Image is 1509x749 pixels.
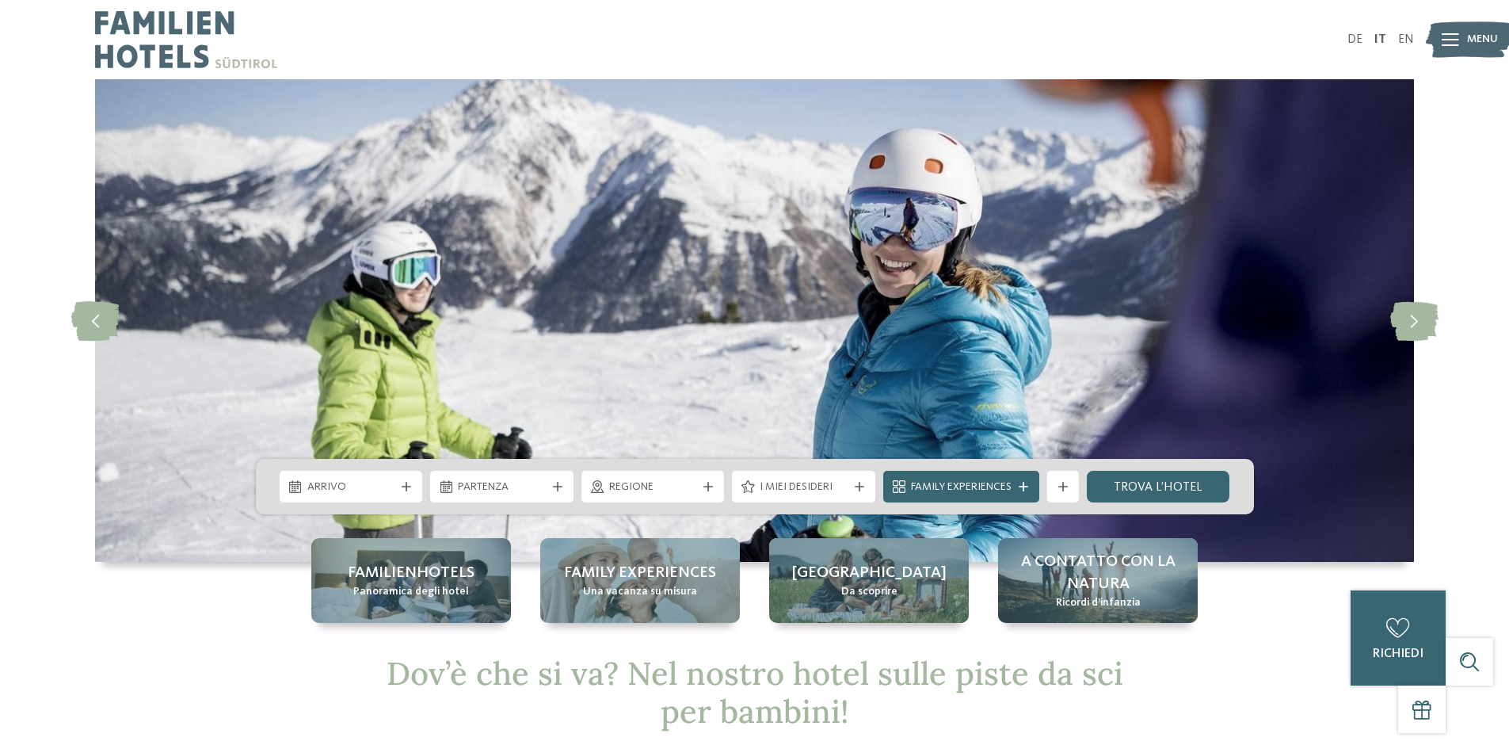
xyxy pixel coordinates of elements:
span: Regione [609,480,697,495]
span: Ricordi d’infanzia [1056,595,1141,611]
span: Partenza [458,480,546,495]
img: Hotel sulle piste da sci per bambini: divertimento senza confini [95,79,1414,562]
span: richiedi [1373,648,1423,660]
a: EN [1398,33,1414,46]
a: IT [1374,33,1386,46]
a: Hotel sulle piste da sci per bambini: divertimento senza confini Familienhotels Panoramica degli ... [311,538,511,623]
span: Menu [1467,32,1498,48]
span: Arrivo [307,480,395,495]
span: Da scoprire [841,584,897,600]
span: Dov’è che si va? Nel nostro hotel sulle piste da sci per bambini! [387,653,1123,732]
span: Family experiences [564,562,716,584]
span: A contatto con la natura [1014,551,1182,595]
a: Hotel sulle piste da sci per bambini: divertimento senza confini [GEOGRAPHIC_DATA] Da scoprire [769,538,969,623]
span: Una vacanza su misura [583,584,697,600]
a: Hotel sulle piste da sci per bambini: divertimento senza confini A contatto con la natura Ricordi... [998,538,1198,623]
a: DE [1347,33,1362,46]
a: richiedi [1351,590,1446,686]
span: Familienhotels [348,562,474,584]
a: trova l’hotel [1087,471,1230,503]
span: Panoramica degli hotel [353,584,469,600]
a: Hotel sulle piste da sci per bambini: divertimento senza confini Family experiences Una vacanza s... [540,538,740,623]
span: Family Experiences [911,480,1012,495]
span: I miei desideri [760,480,848,495]
span: [GEOGRAPHIC_DATA] [792,562,947,584]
